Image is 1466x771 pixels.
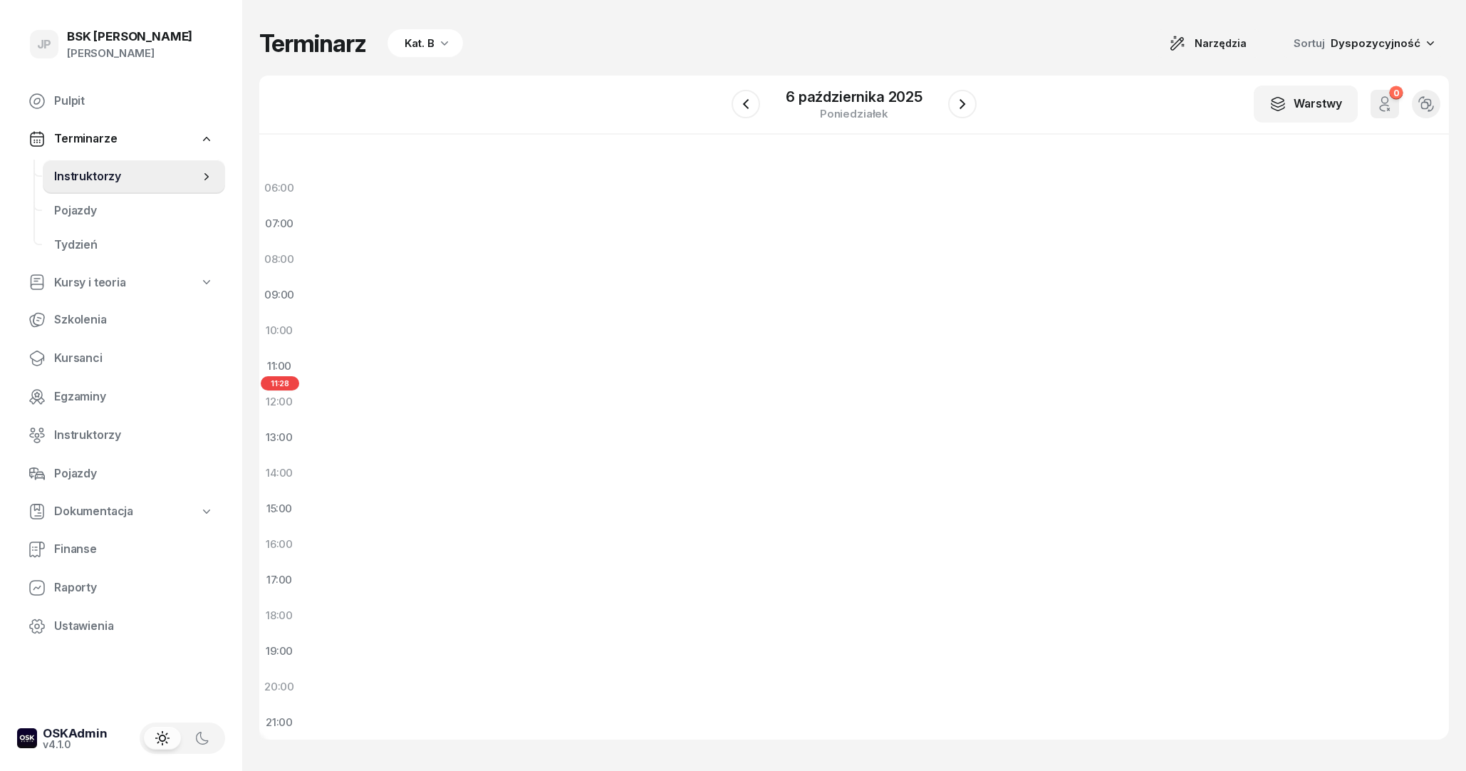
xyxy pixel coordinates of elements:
a: Raporty [17,571,225,605]
a: Terminarze [17,123,225,155]
span: 11:28 [261,376,299,390]
a: Instruktorzy [17,418,225,452]
div: BSK [PERSON_NAME] [67,31,192,43]
button: Warstwy [1254,86,1358,123]
div: 0 [1389,86,1403,100]
div: OSKAdmin [43,728,108,740]
span: Pulpit [54,92,214,110]
span: Raporty [54,579,214,597]
span: Kursanci [54,349,214,368]
a: Egzaminy [17,380,225,414]
div: 12:00 [259,384,299,420]
a: Tydzień [43,228,225,262]
div: 17:00 [259,562,299,598]
div: 07:00 [259,206,299,242]
button: Narzędzia [1156,29,1259,58]
div: 10:00 [259,313,299,348]
span: Pojazdy [54,465,214,483]
span: Sortuj [1294,34,1328,53]
div: 13:00 [259,420,299,455]
span: Kursy i teoria [54,274,126,292]
a: Szkolenia [17,303,225,337]
button: Sortuj Dyspozycyjność [1277,29,1449,58]
span: Dokumentacja [54,502,133,521]
a: Dokumentacja [17,495,225,528]
span: Terminarze [54,130,117,148]
span: Tydzień [54,236,214,254]
div: 09:00 [259,277,299,313]
span: Pojazdy [54,202,214,220]
a: Pojazdy [43,194,225,228]
div: 20:00 [259,669,299,705]
span: JP [37,38,52,51]
button: 0 [1371,90,1399,118]
span: Szkolenia [54,311,214,329]
a: Instruktorzy [43,160,225,194]
span: Instruktorzy [54,426,214,445]
span: Narzędzia [1195,35,1247,52]
span: Instruktorzy [54,167,199,186]
div: Warstwy [1269,95,1342,113]
div: Kat. B [405,35,435,52]
div: 19:00 [259,633,299,669]
span: Ustawienia [54,617,214,636]
div: poniedziałek [786,108,922,119]
a: Kursanci [17,341,225,376]
div: 15:00 [259,491,299,527]
div: 18:00 [259,598,299,633]
a: Ustawienia [17,609,225,643]
div: 06:00 [259,170,299,206]
div: 6 października 2025 [786,90,922,104]
div: [PERSON_NAME] [67,44,192,63]
div: v4.1.0 [43,740,108,750]
a: Pulpit [17,84,225,118]
span: Finanse [54,540,214,559]
img: logo-xs-dark@2x.png [17,728,37,748]
button: Kat. B [383,29,463,58]
a: Kursy i teoria [17,267,225,299]
span: Egzaminy [54,388,214,406]
div: 21:00 [259,705,299,740]
h1: Terminarz [259,31,366,56]
div: 16:00 [259,527,299,562]
span: Dyspozycyjność [1331,36,1420,50]
div: 11:00 [259,348,299,384]
div: 08:00 [259,242,299,277]
a: Pojazdy [17,457,225,491]
a: Finanse [17,532,225,566]
div: 14:00 [259,455,299,491]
